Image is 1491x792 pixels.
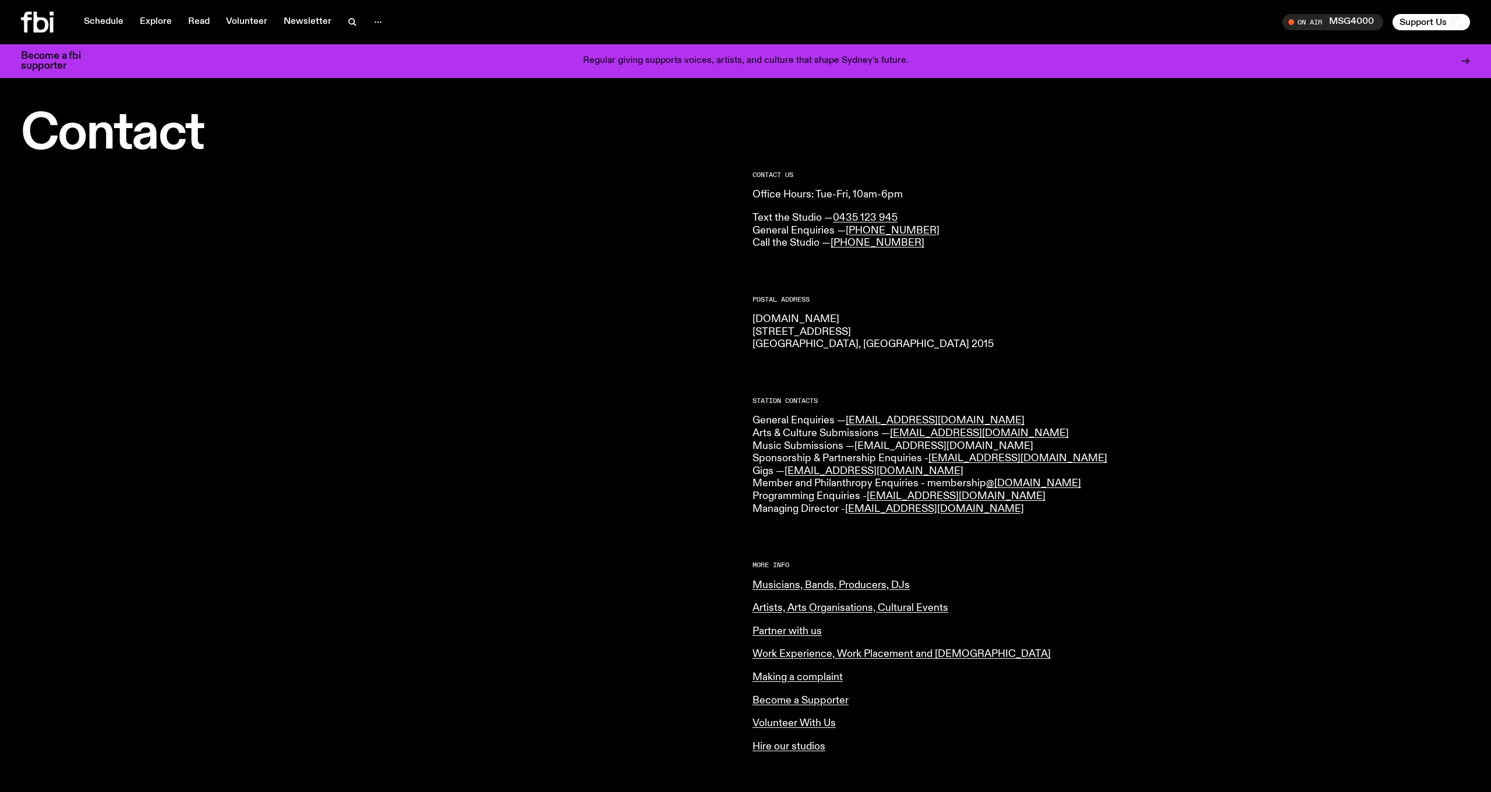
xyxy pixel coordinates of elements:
a: @[DOMAIN_NAME] [986,478,1081,489]
span: Support Us [1400,17,1447,27]
h2: Postal Address [752,296,1470,303]
p: General Enquiries — Arts & Culture Submissions — Music Submissions — Sponsorship & Partnership En... [752,415,1470,515]
a: [EMAIL_ADDRESS][DOMAIN_NAME] [867,491,1045,501]
a: Artists, Arts Organisations, Cultural Events [752,603,948,613]
p: Regular giving supports voices, artists, and culture that shape Sydney’s future. [583,56,909,66]
a: Volunteer [219,14,274,30]
a: [EMAIL_ADDRESS][DOMAIN_NAME] [854,441,1033,451]
a: Explore [133,14,179,30]
a: Volunteer With Us [752,718,836,729]
h3: Become a fbi supporter [21,51,96,71]
a: Schedule [77,14,130,30]
h2: More Info [752,562,1470,568]
button: On AirMSG4000 [1282,14,1383,30]
a: Newsletter [277,14,338,30]
h2: Station Contacts [752,398,1470,404]
a: Hire our studios [752,741,825,752]
h1: Contact [21,111,739,158]
a: 0435 123 945 [833,213,898,223]
a: [EMAIL_ADDRESS][DOMAIN_NAME] [928,453,1107,464]
button: Support Us [1393,14,1470,30]
p: Office Hours: Tue-Fri, 10am-6pm [752,189,1470,201]
a: Read [181,14,217,30]
a: [EMAIL_ADDRESS][DOMAIN_NAME] [845,504,1024,514]
a: Become a Supporter [752,695,849,706]
a: [PHONE_NUMBER] [846,225,939,236]
p: Text the Studio — General Enquiries — Call the Studio — [752,212,1470,250]
a: [EMAIL_ADDRESS][DOMAIN_NAME] [890,428,1069,439]
a: Work Experience, Work Placement and [DEMOGRAPHIC_DATA] [752,649,1051,659]
a: [PHONE_NUMBER] [831,238,924,248]
a: Musicians, Bands, Producers, DJs [752,580,910,591]
p: [DOMAIN_NAME] [STREET_ADDRESS] [GEOGRAPHIC_DATA], [GEOGRAPHIC_DATA] 2015 [752,313,1470,351]
a: [EMAIL_ADDRESS][DOMAIN_NAME] [846,415,1024,426]
a: Making a complaint [752,672,843,683]
h2: CONTACT US [752,172,1470,178]
a: Partner with us [752,626,822,637]
a: [EMAIL_ADDRESS][DOMAIN_NAME] [785,466,963,476]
